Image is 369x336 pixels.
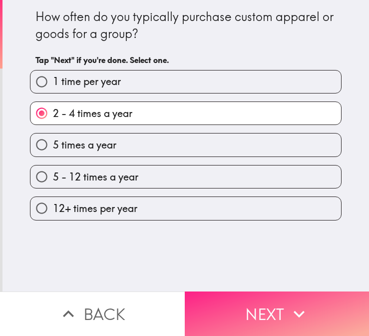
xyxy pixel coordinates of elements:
h6: Tap "Next" if you're done. Select one. [35,54,336,65]
span: 2 - 4 times a year [53,106,132,120]
span: 12+ times per year [53,201,137,215]
span: 5 times a year [53,138,116,152]
button: 2 - 4 times a year [30,102,341,124]
button: 5 - 12 times a year [30,165,341,188]
button: 5 times a year [30,133,341,156]
span: 1 time per year [53,74,121,88]
span: 5 - 12 times a year [53,170,138,184]
button: 1 time per year [30,70,341,93]
div: How often do you typically purchase custom apparel or goods for a group? [35,8,336,42]
button: 12+ times per year [30,197,341,219]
